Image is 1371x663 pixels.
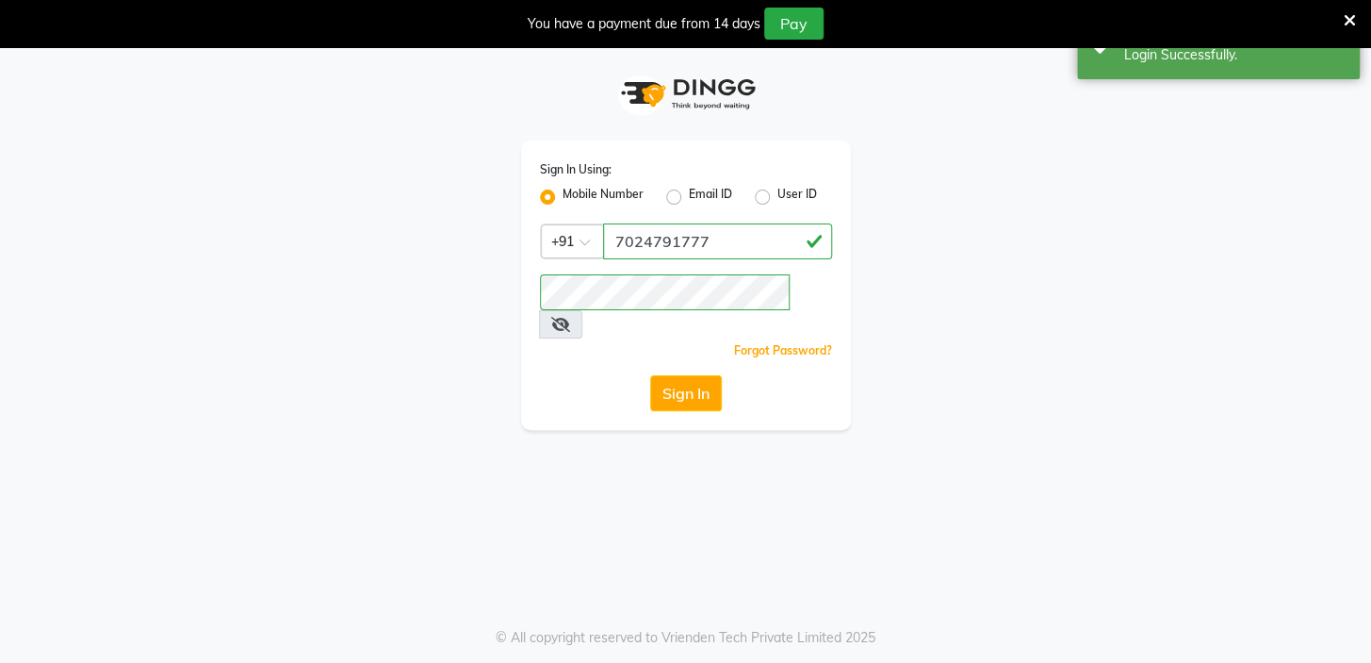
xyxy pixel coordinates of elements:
a: Forgot Password? [734,343,832,357]
button: Pay [764,8,824,40]
label: User ID [777,186,817,208]
button: Sign In [650,375,722,411]
label: Mobile Number [563,186,644,208]
img: logo1.svg [611,66,761,122]
label: Email ID [689,186,732,208]
div: You have a payment due from 14 days [528,14,760,34]
div: Login Successfully. [1124,45,1346,65]
input: Username [603,224,832,259]
input: Username [540,274,790,310]
label: Sign In Using: [540,161,612,178]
